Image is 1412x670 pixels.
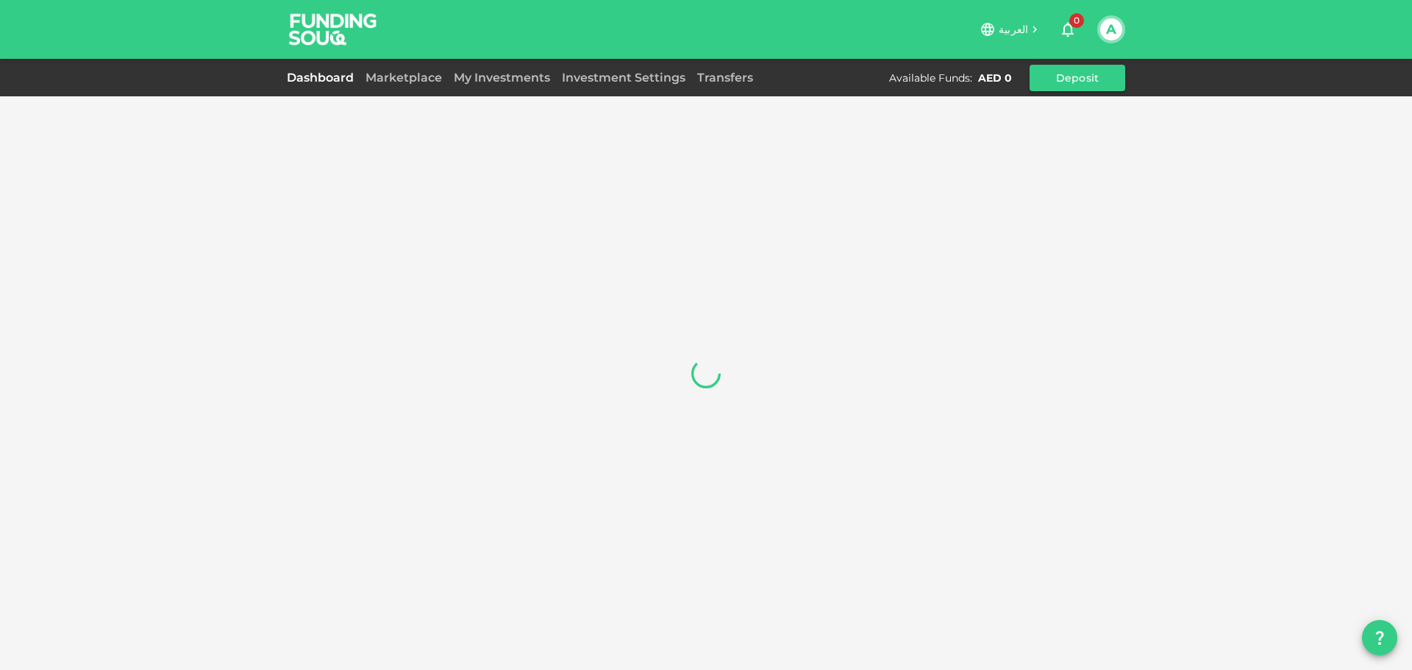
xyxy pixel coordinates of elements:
div: Available Funds : [889,71,972,85]
div: AED 0 [978,71,1012,85]
button: 0 [1053,15,1083,44]
a: Marketplace [360,71,448,85]
button: A [1100,18,1122,40]
button: Deposit [1030,65,1125,91]
a: Dashboard [287,71,360,85]
span: العربية [999,23,1028,36]
a: Investment Settings [556,71,691,85]
button: question [1362,620,1397,655]
a: Transfers [691,71,759,85]
span: 0 [1069,13,1084,28]
a: My Investments [448,71,556,85]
